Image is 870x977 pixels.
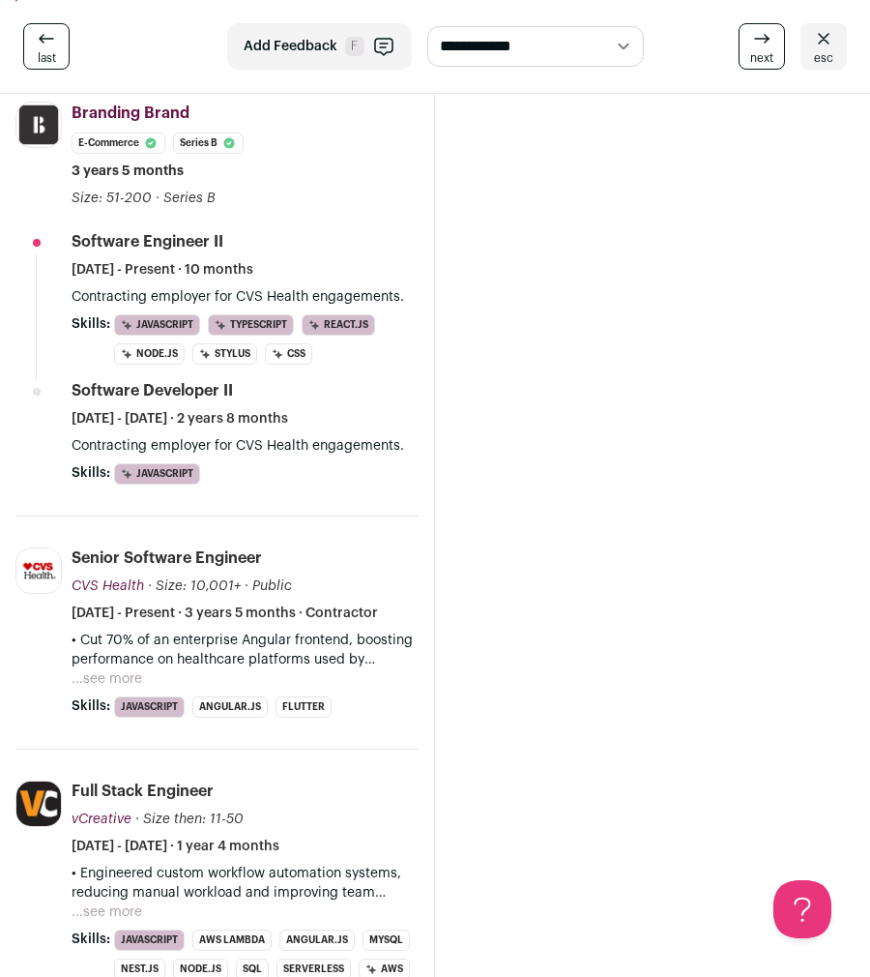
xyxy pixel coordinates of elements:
[114,343,185,365] li: Node.js
[72,314,110,334] span: Skills:
[227,23,412,70] button: Add Feedback F
[362,930,410,951] li: MySQL
[192,343,257,365] li: Stylus
[275,696,332,718] li: Flutter
[252,579,292,593] span: Public
[72,463,110,483] span: Skills:
[208,314,294,336] li: TypeScript
[72,696,110,716] span: Skills:
[814,50,833,66] span: esc
[244,37,337,56] span: Add Feedback
[800,23,847,70] a: esc
[750,50,773,66] span: next
[245,577,248,596] span: ·
[72,548,262,569] div: Senior Software Engineer
[72,903,142,922] button: ...see more
[279,930,355,951] li: Angular.js
[72,930,110,949] span: Skills:
[72,133,165,154] li: E-commerce
[114,696,185,718] li: JavaScript
[148,579,241,593] span: · Size: 10,001+
[72,162,184,181] span: 3 years 5 months
[163,192,216,205] span: Series B
[23,23,70,70] a: last
[72,604,378,623] span: [DATE] - Present · 3 years 5 months · Contractor
[156,189,159,208] span: ·
[72,813,131,826] span: vCreative
[16,548,61,593] img: 54c07bd82882dbef4fe6f89d1a7b16a4326566781fd731c057fbf59a31362a1b.jpg
[192,696,268,718] li: Angular.js
[114,463,200,485] li: JavaScript
[72,192,152,205] span: Size: 51-200
[72,579,144,593] span: CVS Health
[114,930,185,951] li: JavaScript
[72,781,214,802] div: Full Stack Engineer
[16,782,61,826] img: e3e72c9315fbf15ab90d984a020930b35143c6f5569fb4625472eb9b4c046340.jpg
[72,380,233,401] div: Software Developer II
[72,864,419,903] p: • Engineered custom workflow automation systems, reducing manual workload and improving team effi...
[72,409,288,429] span: [DATE] - [DATE] · 2 years 8 months
[739,23,785,70] a: next
[38,50,56,66] span: last
[135,813,244,826] span: · Size then: 11-50
[173,133,244,154] li: Series B
[773,880,831,938] iframe: Help Scout Beacon - Open
[114,314,200,336] li: JavaScript
[192,930,272,951] li: AWS Lambda
[302,314,375,336] li: React.js
[72,631,419,669] p: • Cut 70% of an enterprise Angular frontend, boosting performance on healthcare platforms used by...
[72,436,419,456] p: Contracting employer for CVS Health engagements.
[72,837,279,856] span: [DATE] - [DATE] · 1 year 4 months
[72,669,142,689] button: ...see more
[16,103,61,147] img: b3d3f0b04c35b582f27d383531cc4e5a28f136ecc3fc08ea544cfbc492091949.jpg
[72,105,189,121] span: Branding Brand
[72,231,223,252] div: Software Engineer II
[345,37,364,56] span: F
[72,260,253,280] span: [DATE] - Present · 10 months
[72,287,419,307] p: Contracting employer for CVS Health engagements.
[265,343,312,365] li: CSS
